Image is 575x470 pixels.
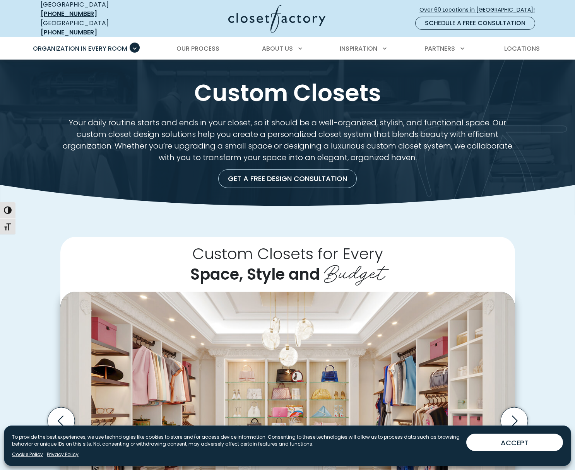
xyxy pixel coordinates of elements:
[27,38,548,60] nav: Primary Menu
[324,255,385,286] span: Budget
[340,44,377,53] span: Inspiration
[41,19,153,37] div: [GEOGRAPHIC_DATA]
[39,78,536,108] h1: Custom Closets
[190,263,320,285] span: Space, Style and
[41,28,97,37] a: [PHONE_NUMBER]
[47,451,79,458] a: Privacy Policy
[192,243,383,265] span: Custom Closets for Every
[176,44,219,53] span: Our Process
[228,5,325,33] img: Closet Factory Logo
[419,3,541,17] a: Over 60 Locations in [GEOGRAPHIC_DATA]!
[262,44,293,53] span: About Us
[60,117,515,163] p: Your daily routine starts and ends in your closet, so it should be a well-organized, stylish, and...
[33,44,127,53] span: Organization in Every Room
[498,404,531,438] button: Next slide
[424,44,455,53] span: Partners
[41,9,97,18] a: [PHONE_NUMBER]
[44,404,78,438] button: Previous slide
[466,434,563,451] button: ACCEPT
[12,434,460,448] p: To provide the best experiences, we use technologies like cookies to store and/or access device i...
[419,6,541,14] span: Over 60 Locations in [GEOGRAPHIC_DATA]!
[504,44,540,53] span: Locations
[218,169,357,188] a: Get a Free Design Consultation
[415,17,535,30] a: Schedule a Free Consultation
[12,451,43,458] a: Cookie Policy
